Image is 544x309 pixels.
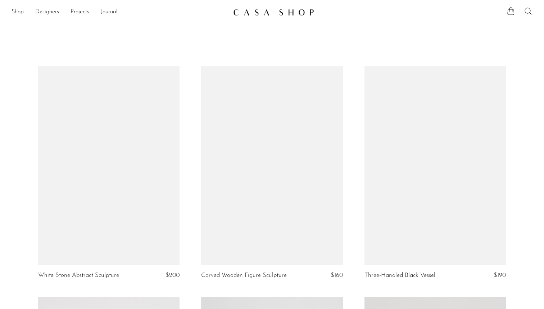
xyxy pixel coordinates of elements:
[364,272,435,279] a: Three-Handled Black Vessel
[166,272,180,278] span: $200
[101,8,118,17] a: Journal
[12,6,227,18] nav: Desktop navigation
[35,8,59,17] a: Designers
[71,8,89,17] a: Projects
[38,272,119,279] a: White Stone Abstract Sculpture
[331,272,343,278] span: $160
[201,272,287,279] a: Carved Wooden Figure Sculpture
[12,8,24,17] a: Shop
[494,272,506,278] span: $190
[12,6,227,18] ul: NEW HEADER MENU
